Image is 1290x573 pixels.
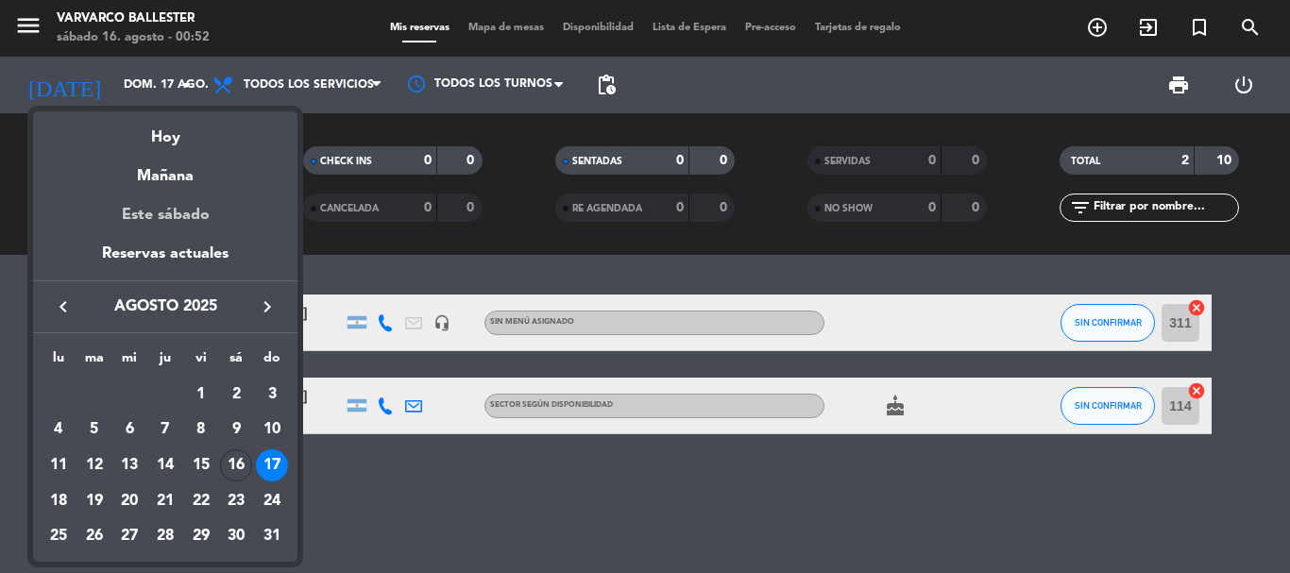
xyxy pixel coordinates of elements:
td: 16 de agosto de 2025 [219,447,255,483]
td: 29 de agosto de 2025 [183,519,219,555]
td: 20 de agosto de 2025 [111,483,147,519]
i: keyboard_arrow_right [256,295,279,318]
div: 6 [113,413,145,446]
button: keyboard_arrow_left [46,295,80,319]
div: 11 [42,449,75,481]
div: 10 [256,413,288,446]
div: 8 [185,413,217,446]
div: 16 [220,449,252,481]
div: 15 [185,449,217,481]
div: 3 [256,379,288,411]
div: 14 [149,449,181,481]
td: 21 de agosto de 2025 [147,483,183,519]
th: domingo [254,347,290,377]
div: 26 [78,521,110,553]
button: keyboard_arrow_right [250,295,284,319]
div: 12 [78,449,110,481]
td: 11 de agosto de 2025 [41,447,76,483]
td: 13 de agosto de 2025 [111,447,147,483]
td: 18 de agosto de 2025 [41,483,76,519]
th: lunes [41,347,76,377]
div: 9 [220,413,252,446]
td: 27 de agosto de 2025 [111,519,147,555]
span: agosto 2025 [80,295,250,319]
td: 17 de agosto de 2025 [254,447,290,483]
th: viernes [183,347,219,377]
i: keyboard_arrow_left [52,295,75,318]
div: 30 [220,521,252,553]
div: 23 [220,485,252,517]
td: 23 de agosto de 2025 [219,483,255,519]
div: 19 [78,485,110,517]
td: 9 de agosto de 2025 [219,413,255,448]
td: 19 de agosto de 2025 [76,483,112,519]
td: 6 de agosto de 2025 [111,413,147,448]
th: martes [76,347,112,377]
div: Mañana [33,150,297,189]
div: Reservas actuales [33,242,297,280]
td: 2 de agosto de 2025 [219,377,255,413]
th: jueves [147,347,183,377]
div: 20 [113,485,145,517]
td: 7 de agosto de 2025 [147,413,183,448]
td: 24 de agosto de 2025 [254,483,290,519]
td: 10 de agosto de 2025 [254,413,290,448]
th: miércoles [111,347,147,377]
div: 31 [256,521,288,553]
td: 5 de agosto de 2025 [76,413,112,448]
div: 4 [42,413,75,446]
div: 17 [256,449,288,481]
td: 8 de agosto de 2025 [183,413,219,448]
div: Hoy [33,111,297,150]
div: 27 [113,521,145,553]
td: 4 de agosto de 2025 [41,413,76,448]
div: 29 [185,521,217,553]
div: 5 [78,413,110,446]
td: 31 de agosto de 2025 [254,519,290,555]
td: 15 de agosto de 2025 [183,447,219,483]
div: 24 [256,485,288,517]
div: 7 [149,413,181,446]
div: 25 [42,521,75,553]
td: AGO. [41,377,183,413]
td: 14 de agosto de 2025 [147,447,183,483]
div: 13 [113,449,145,481]
div: 2 [220,379,252,411]
td: 3 de agosto de 2025 [254,377,290,413]
div: 21 [149,485,181,517]
td: 12 de agosto de 2025 [76,447,112,483]
td: 25 de agosto de 2025 [41,519,76,555]
td: 30 de agosto de 2025 [219,519,255,555]
th: sábado [219,347,255,377]
td: 1 de agosto de 2025 [183,377,219,413]
div: 1 [185,379,217,411]
td: 26 de agosto de 2025 [76,519,112,555]
td: 28 de agosto de 2025 [147,519,183,555]
div: 18 [42,485,75,517]
td: 22 de agosto de 2025 [183,483,219,519]
div: Este sábado [33,189,297,242]
div: 28 [149,521,181,553]
div: 22 [185,485,217,517]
